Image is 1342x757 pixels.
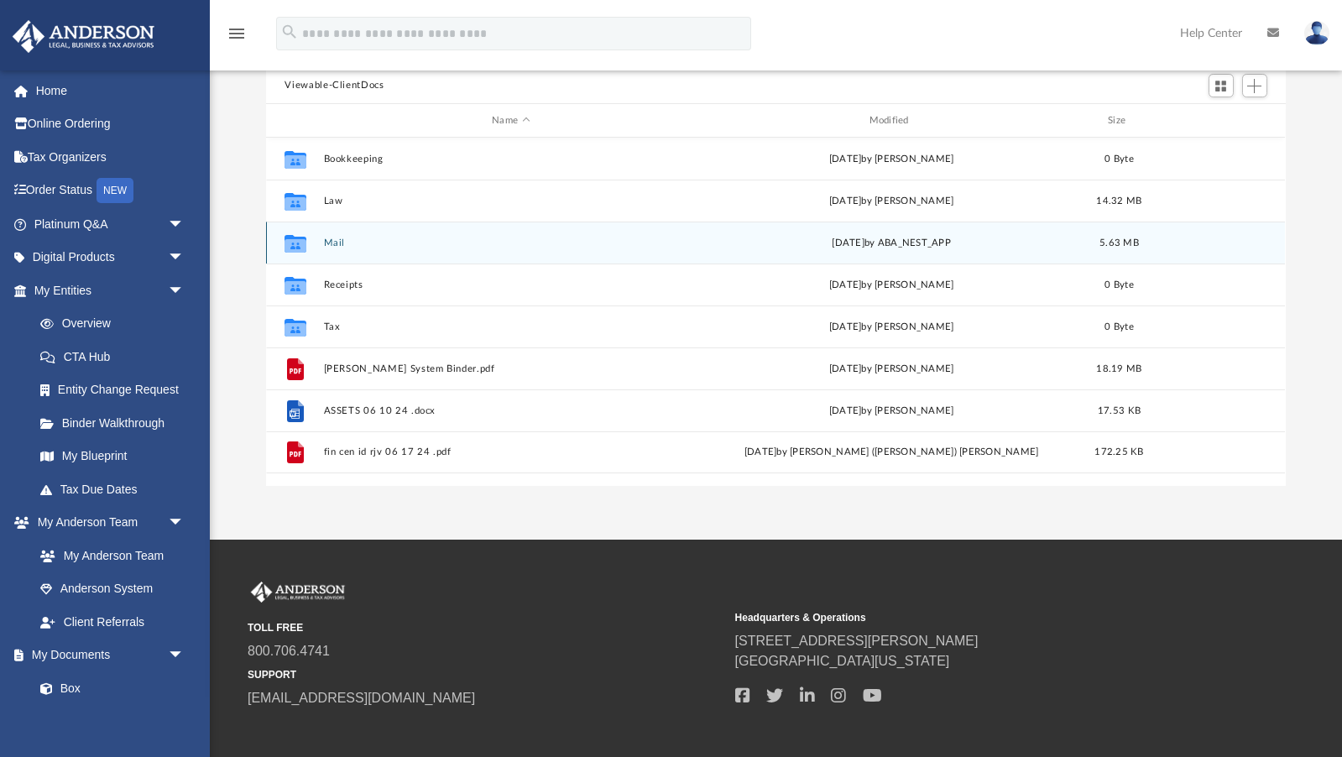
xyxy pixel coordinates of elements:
[1209,74,1234,97] button: Switch to Grid View
[12,207,210,241] a: Platinum Q&Aarrow_drop_down
[324,321,697,332] button: Tax
[23,406,210,440] a: Binder Walkthrough
[12,174,210,208] a: Order StatusNEW
[705,194,1078,209] div: [DATE] by [PERSON_NAME]
[323,113,697,128] div: Name
[23,671,193,705] a: Box
[248,620,723,635] small: TOLL FREE
[248,582,348,603] img: Anderson Advisors Platinum Portal
[1304,21,1329,45] img: User Pic
[735,634,979,648] a: [STREET_ADDRESS][PERSON_NAME]
[324,196,697,206] button: Law
[23,472,210,506] a: Tax Due Dates
[735,654,950,668] a: [GEOGRAPHIC_DATA][US_STATE]
[324,363,697,374] button: [PERSON_NAME] System Binder.pdf
[8,20,159,53] img: Anderson Advisors Platinum Portal
[23,373,210,407] a: Entity Change Request
[248,691,475,705] a: [EMAIL_ADDRESS][DOMAIN_NAME]
[97,178,133,203] div: NEW
[266,138,1285,486] div: grid
[23,340,210,373] a: CTA Hub
[274,113,316,128] div: id
[168,207,201,242] span: arrow_drop_down
[705,236,1078,251] div: [DATE] by ABA_NEST_APP
[1105,280,1135,290] span: 0 Byte
[1097,364,1142,373] span: 18.19 MB
[705,446,1078,461] div: [DATE] by [PERSON_NAME] ([PERSON_NAME]) [PERSON_NAME]
[1097,196,1142,206] span: 14.32 MB
[705,152,1078,167] div: [DATE] by [PERSON_NAME]
[324,405,697,416] button: ASSETS 06 10 24 .docx
[12,274,210,307] a: My Entitiesarrow_drop_down
[248,644,330,658] a: 800.706.4741
[1161,113,1278,128] div: id
[1242,74,1267,97] button: Add
[12,140,210,174] a: Tax Organizers
[12,74,210,107] a: Home
[324,447,697,458] button: fin cen id rjv 06 17 24 .pdf
[168,639,201,673] span: arrow_drop_down
[705,362,1078,377] div: [DATE] by [PERSON_NAME]
[168,241,201,275] span: arrow_drop_down
[324,279,697,290] button: Receipts
[1086,113,1153,128] div: Size
[23,572,201,606] a: Anderson System
[705,320,1078,335] div: [DATE] by [PERSON_NAME]
[285,78,384,93] button: Viewable-ClientDocs
[324,154,697,164] button: Bookkeeping
[23,307,210,341] a: Overview
[704,113,1078,128] div: Modified
[23,539,193,572] a: My Anderson Team
[23,605,201,639] a: Client Referrals
[12,241,210,274] a: Digital Productsarrow_drop_down
[705,404,1078,419] div: [DATE] by [PERSON_NAME]
[1105,322,1135,332] span: 0 Byte
[280,23,299,41] i: search
[324,238,697,248] button: Mail
[1105,154,1135,164] span: 0 Byte
[23,440,201,473] a: My Blueprint
[168,274,201,308] span: arrow_drop_down
[227,32,247,44] a: menu
[12,107,210,141] a: Online Ordering
[1095,448,1144,457] span: 172.25 KB
[248,667,723,682] small: SUPPORT
[12,639,201,672] a: My Documentsarrow_drop_down
[735,610,1211,625] small: Headquarters & Operations
[12,506,201,540] a: My Anderson Teamarrow_drop_down
[1098,406,1141,415] span: 17.53 KB
[168,506,201,540] span: arrow_drop_down
[227,23,247,44] i: menu
[705,278,1078,293] div: [DATE] by [PERSON_NAME]
[1100,238,1140,248] span: 5.63 MB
